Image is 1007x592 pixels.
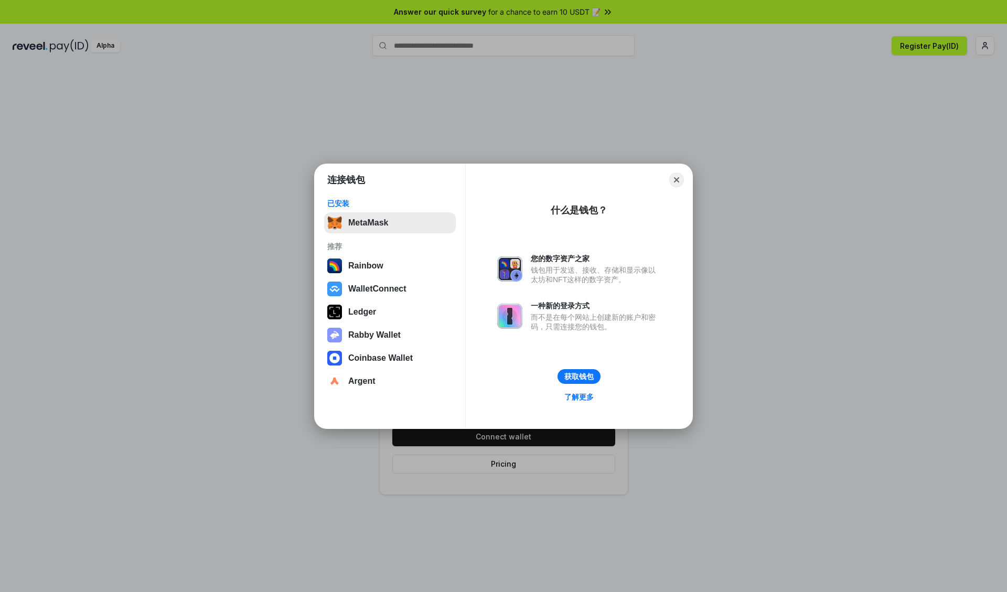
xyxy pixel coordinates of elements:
[564,372,594,381] div: 获取钱包
[531,313,661,331] div: 而不是在每个网站上创建新的账户和密码，只需连接您的钱包。
[324,348,456,369] button: Coinbase Wallet
[324,371,456,392] button: Argent
[324,212,456,233] button: MetaMask
[324,302,456,322] button: Ledger
[497,256,522,282] img: svg+xml,%3Csvg%20xmlns%3D%22http%3A%2F%2Fwww.w3.org%2F2000%2Fsvg%22%20fill%3D%22none%22%20viewBox...
[327,328,342,342] img: svg+xml,%3Csvg%20xmlns%3D%22http%3A%2F%2Fwww.w3.org%2F2000%2Fsvg%22%20fill%3D%22none%22%20viewBox...
[324,278,456,299] button: WalletConnect
[348,284,406,294] div: WalletConnect
[564,392,594,402] div: 了解更多
[558,369,601,384] button: 获取钱包
[327,282,342,296] img: svg+xml,%3Csvg%20width%3D%2228%22%20height%3D%2228%22%20viewBox%3D%220%200%2028%2028%22%20fill%3D...
[327,174,365,186] h1: 连接钱包
[669,173,684,187] button: Close
[348,376,376,386] div: Argent
[327,305,342,319] img: svg+xml,%3Csvg%20xmlns%3D%22http%3A%2F%2Fwww.w3.org%2F2000%2Fsvg%22%20width%3D%2228%22%20height%3...
[348,261,383,271] div: Rainbow
[348,353,413,363] div: Coinbase Wallet
[327,216,342,230] img: svg+xml,%3Csvg%20fill%3D%22none%22%20height%3D%2233%22%20viewBox%3D%220%200%2035%2033%22%20width%...
[531,254,661,263] div: 您的数字资产之家
[327,374,342,389] img: svg+xml,%3Csvg%20width%3D%2228%22%20height%3D%2228%22%20viewBox%3D%220%200%2028%2028%22%20fill%3D...
[324,255,456,276] button: Rainbow
[348,307,376,317] div: Ledger
[497,304,522,329] img: svg+xml,%3Csvg%20xmlns%3D%22http%3A%2F%2Fwww.w3.org%2F2000%2Fsvg%22%20fill%3D%22none%22%20viewBox...
[324,325,456,346] button: Rabby Wallet
[531,265,661,284] div: 钱包用于发送、接收、存储和显示像以太坊和NFT这样的数字资产。
[348,218,388,228] div: MetaMask
[327,259,342,273] img: svg+xml,%3Csvg%20width%3D%22120%22%20height%3D%22120%22%20viewBox%3D%220%200%20120%20120%22%20fil...
[327,351,342,365] img: svg+xml,%3Csvg%20width%3D%2228%22%20height%3D%2228%22%20viewBox%3D%220%200%2028%2028%22%20fill%3D...
[348,330,401,340] div: Rabby Wallet
[551,204,607,217] div: 什么是钱包？
[531,301,661,310] div: 一种新的登录方式
[558,390,600,404] a: 了解更多
[327,242,453,251] div: 推荐
[327,199,453,208] div: 已安装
